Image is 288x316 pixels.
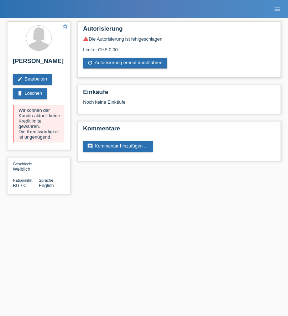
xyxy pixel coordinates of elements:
i: comment [87,143,93,149]
span: Nationalität [13,178,32,182]
div: Wir können der Kundin aktuell keine Kreditlimite gewähren. Die Kreditwürdigkeit ist ungenügend. [13,105,64,143]
div: Die Autorisierung ist fehlgeschlagen. [83,36,275,42]
i: refresh [87,60,93,66]
a: editBearbeiten [13,74,52,85]
span: Bulgarien / C / 27.07.2021 [13,183,27,188]
h2: Kommentare [83,125,275,136]
a: deleteLöschen [13,88,47,99]
a: commentKommentar hinzufügen ... [83,141,153,152]
div: Limite: CHF 0.00 [83,42,275,52]
span: Geschlecht [13,162,32,166]
h2: Einkäufe [83,89,275,99]
span: English [39,183,54,188]
i: edit [17,76,23,82]
a: star_border [62,23,68,31]
i: warning [83,36,89,42]
i: menu [274,6,281,13]
h2: Autorisierung [83,25,275,36]
a: refreshAutorisierung erneut durchführen [83,58,167,68]
a: menu [270,7,284,11]
i: delete [17,90,23,96]
div: Weiblich [13,161,39,172]
i: star_border [62,23,68,30]
h2: [PERSON_NAME] [13,58,64,68]
span: Sprache [39,178,53,182]
div: Noch keine Einkäufe [83,99,275,110]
